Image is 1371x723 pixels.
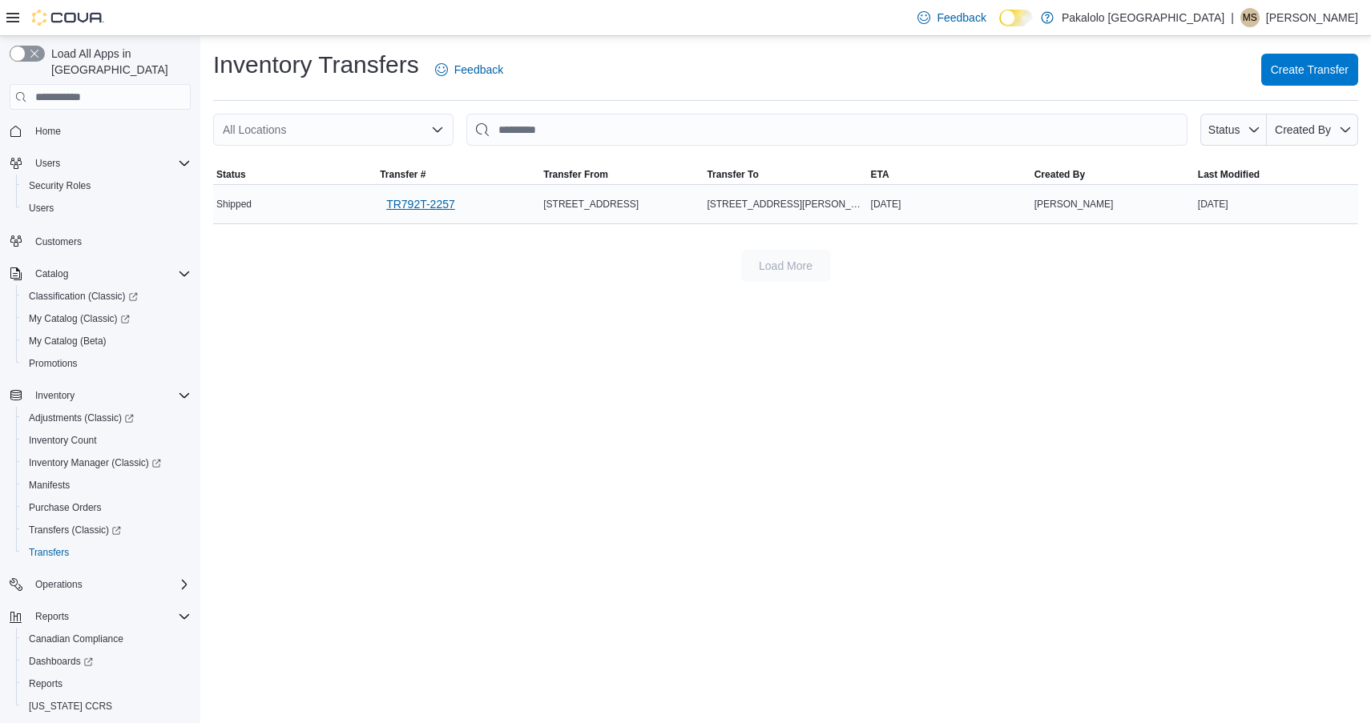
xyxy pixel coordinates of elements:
button: Last Modified [1195,165,1358,184]
span: [PERSON_NAME] [1034,198,1114,211]
span: Washington CCRS [22,697,191,716]
span: [STREET_ADDRESS][PERSON_NAME] [707,198,864,211]
span: [STREET_ADDRESS] [543,198,639,211]
span: [US_STATE] CCRS [29,700,112,713]
input: Dark Mode [999,10,1033,26]
button: Status [1200,114,1267,146]
p: Pakalolo [GEOGRAPHIC_DATA] [1062,8,1224,27]
span: Transfers [22,543,191,562]
button: Inventory Count [16,429,197,452]
span: Classification (Classic) [22,287,191,306]
span: Inventory Manager (Classic) [29,456,161,469]
button: Reports [3,605,197,628]
button: Transfer To [704,165,867,184]
button: Operations [3,573,197,596]
span: Feedback [454,62,503,78]
button: Catalog [3,263,197,285]
button: Operations [29,575,89,594]
h1: Inventory Transfers [213,49,419,81]
a: Feedback [911,2,992,34]
span: My Catalog (Beta) [22,331,191,351]
button: Status [213,165,377,184]
span: Load All Apps in [GEOGRAPHIC_DATA] [45,46,191,78]
a: Classification (Classic) [22,287,144,306]
span: Feedback [937,10,986,26]
a: Dashboards [22,652,99,671]
span: Canadian Compliance [22,629,191,649]
a: [US_STATE] CCRS [22,697,119,716]
a: Home [29,122,67,141]
span: Manifests [29,479,70,492]
span: Created By [1034,168,1085,181]
span: Security Roles [29,179,91,192]
a: TR792T-2257 [380,188,462,220]
span: My Catalog (Classic) [22,309,191,328]
button: Users [29,154,67,173]
span: Purchase Orders [29,501,102,514]
button: Transfers [16,541,197,564]
button: Catalog [29,264,75,283]
span: Customers [29,231,191,251]
span: Status [1208,123,1240,136]
button: Reports [29,607,75,626]
span: Operations [29,575,191,594]
a: Transfers (Classic) [22,520,127,540]
span: Create Transfer [1271,62,1349,78]
button: Transfer # [377,165,540,184]
span: Dashboards [29,655,93,668]
button: Created By [1031,165,1195,184]
a: Users [22,199,60,218]
button: Load More [741,250,831,282]
button: Users [16,197,197,219]
a: Purchase Orders [22,498,108,517]
a: Security Roles [22,176,97,195]
a: Inventory Manager (Classic) [16,452,197,474]
span: Security Roles [22,176,191,195]
p: | [1231,8,1234,27]
input: This is a search bar. After typing your query, hit enter to filter the results lower in the page. [466,114,1188,146]
a: Dashboards [16,650,197,673]
span: Users [22,199,191,218]
a: Transfers [22,543,75,562]
a: My Catalog (Classic) [16,307,197,330]
span: Users [29,154,191,173]
span: Customers [35,235,82,248]
span: Reports [22,674,191,693]
span: Users [35,157,60,170]
span: Reports [35,610,69,623]
a: Transfers (Classic) [16,519,197,541]
span: Operations [35,578,83,591]
button: Users [3,152,197,175]
span: Dashboards [22,652,191,671]
span: Inventory Count [29,434,97,447]
span: My Catalog (Classic) [29,312,130,325]
span: Inventory [35,389,75,402]
a: Reports [22,674,69,693]
button: My Catalog (Beta) [16,330,197,352]
span: Home [29,121,191,141]
a: Inventory Count [22,431,103,450]
span: Transfer From [543,168,608,181]
button: Open list of options [431,123,444,136]
span: Catalog [35,267,68,280]
button: Purchase Orders [16,496,197,519]
span: Adjustments (Classic) [29,412,134,424]
span: Canadian Compliance [29,633,123,645]
span: MS [1243,8,1257,27]
button: Create Transfer [1261,54,1358,86]
span: Catalog [29,264,191,283]
a: My Catalog (Classic) [22,309,136,328]
button: Inventory [3,384,197,407]
button: [US_STATE] CCRS [16,695,197,717]
span: Reports [29,677,63,690]
a: Adjustments (Classic) [22,408,140,428]
span: Promotions [22,354,191,373]
a: Inventory Manager (Classic) [22,453,167,472]
span: Classification (Classic) [29,290,138,303]
span: Transfers (Classic) [22,520,191,540]
button: Transfer From [540,165,704,184]
a: Promotions [22,354,84,373]
span: Reports [29,607,191,626]
a: Customers [29,232,88,251]
span: Inventory [29,386,191,405]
